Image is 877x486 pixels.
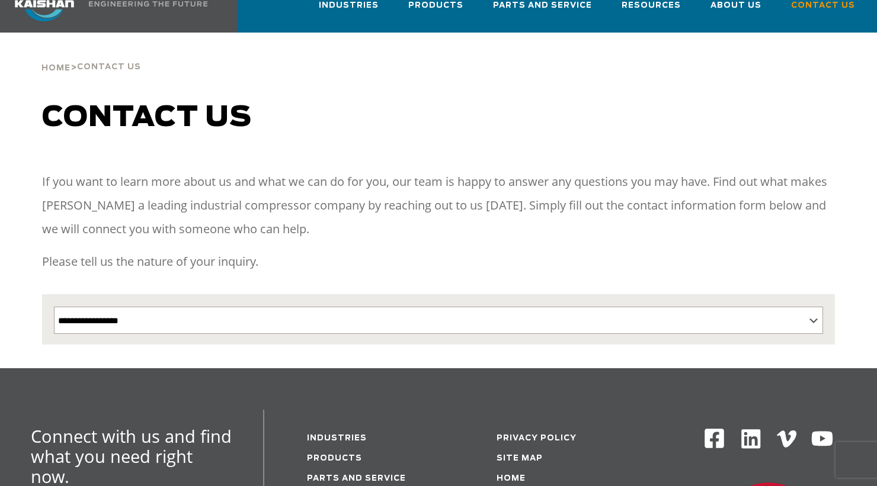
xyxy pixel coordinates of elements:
span: Home [41,65,71,72]
img: Engineering the future [89,1,207,7]
a: Industries [307,434,367,442]
img: Facebook [703,427,725,449]
a: Products [307,455,362,462]
a: Privacy Policy [497,434,577,442]
img: Linkedin [740,427,763,450]
a: Home [497,475,526,482]
a: Site Map [497,455,543,462]
img: Youtube [811,427,834,450]
p: Please tell us the nature of your inquiry. [42,250,835,273]
div: > [41,33,141,78]
a: Home [41,62,71,73]
a: Parts and service [307,475,406,482]
p: If you want to learn more about us and what we can do for you, our team is happy to answer any qu... [42,170,835,241]
span: Contact us [42,104,252,132]
img: Vimeo [777,430,797,448]
span: Contact Us [77,63,141,71]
